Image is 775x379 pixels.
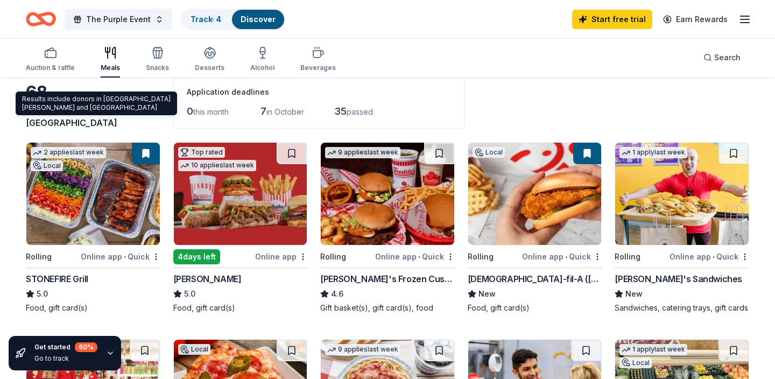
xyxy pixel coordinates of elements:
div: Online app Quick [522,250,602,263]
a: Track· 4 [191,15,221,24]
div: Online app Quick [670,250,749,263]
div: Food, gift card(s) [26,303,160,313]
div: Online app [255,250,307,263]
a: Home [26,6,56,32]
button: Track· 4Discover [181,9,285,30]
div: Rolling [468,250,494,263]
span: 7 [260,106,266,117]
button: Alcohol [250,42,274,78]
button: Snacks [146,42,169,78]
img: Image for Chick-fil-A (Los Angeles) [468,143,602,245]
div: Rolling [320,250,346,263]
div: Top rated [178,147,225,158]
div: Food, gift card(s) [173,303,308,313]
span: this month [193,107,229,116]
a: Image for Freddy's Frozen Custard & Steakburgers9 applieslast weekRollingOnline app•Quick[PERSON_... [320,142,455,313]
div: [DEMOGRAPHIC_DATA]-fil-A ([GEOGRAPHIC_DATA]) [468,272,602,285]
span: • [124,252,126,261]
span: New [625,287,643,300]
div: Rolling [615,250,640,263]
a: Image for Ike's Sandwiches1 applylast weekRollingOnline app•Quick[PERSON_NAME]'s SandwichesNewSan... [615,142,749,313]
div: 60 % [75,342,97,352]
div: 2 applies last week [31,147,106,158]
span: passed [347,107,373,116]
div: Online app Quick [375,250,455,263]
button: The Purple Event [65,9,172,30]
div: [PERSON_NAME]'s Frozen Custard & Steakburgers [320,272,455,285]
span: New [478,287,496,300]
button: Meals [101,42,120,78]
span: • [418,252,420,261]
a: Image for Chick-fil-A (Los Angeles)LocalRollingOnline app•Quick[DEMOGRAPHIC_DATA]-fil-A ([GEOGRAP... [468,142,602,313]
div: [PERSON_NAME] [173,272,242,285]
a: Image for STONEFIRE Grill2 applieslast weekLocalRollingOnline app•QuickSTONEFIRE Grill5.0Food, gi... [26,142,160,313]
img: Image for Freddy's Frozen Custard & Steakburgers [321,143,454,245]
a: Image for Portillo'sTop rated10 applieslast week4days leftOnline app[PERSON_NAME]5.0Food, gift ca... [173,142,308,313]
a: Earn Rewards [657,10,734,29]
span: • [713,252,715,261]
div: Online app Quick [81,250,160,263]
button: Search [695,47,749,68]
span: Search [714,51,741,64]
span: • [565,252,567,261]
button: Auction & raffle [26,42,75,78]
img: Image for Ike's Sandwiches [615,143,749,245]
div: Go to track [34,354,97,363]
div: Sandwiches, catering trays, gift cards [615,303,749,313]
div: Results include donors in [GEOGRAPHIC_DATA][PERSON_NAME] and [GEOGRAPHIC_DATA] [16,92,177,115]
div: Local [473,147,505,158]
div: 4 days left [173,249,220,264]
div: 1 apply last week [619,344,687,355]
div: Application deadlines [187,86,452,99]
div: 9 applies last week [325,344,400,355]
div: Gift basket(s), gift card(s), food [320,303,455,313]
span: 0 [187,106,193,117]
span: in October [266,107,304,116]
div: 10 applies last week [178,160,256,171]
div: Snacks [146,64,169,72]
div: Auction & raffle [26,64,75,72]
div: STONEFIRE Grill [26,272,88,285]
div: 68 [26,82,160,103]
div: Local [178,344,210,355]
div: Local [619,357,652,368]
div: Alcohol [250,64,274,72]
div: Get started [34,342,97,352]
div: 1 apply last week [619,147,687,158]
div: Rolling [26,250,52,263]
div: [PERSON_NAME]'s Sandwiches [615,272,742,285]
button: Desserts [195,42,224,78]
div: Desserts [195,64,224,72]
div: 9 applies last week [325,147,400,158]
div: Meals [101,64,120,72]
div: Local [31,160,63,171]
div: results [26,103,160,129]
span: The Purple Event [86,13,151,26]
img: Image for STONEFIRE Grill [26,143,160,245]
div: Food, gift card(s) [468,303,602,313]
a: Discover [241,15,276,24]
span: 5.0 [37,287,48,300]
div: Beverages [300,64,336,72]
span: 5.0 [184,287,195,300]
a: Start free trial [572,10,652,29]
span: 4.6 [331,287,343,300]
span: 35 [334,106,347,117]
button: Beverages [300,42,336,78]
img: Image for Portillo's [174,143,307,245]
